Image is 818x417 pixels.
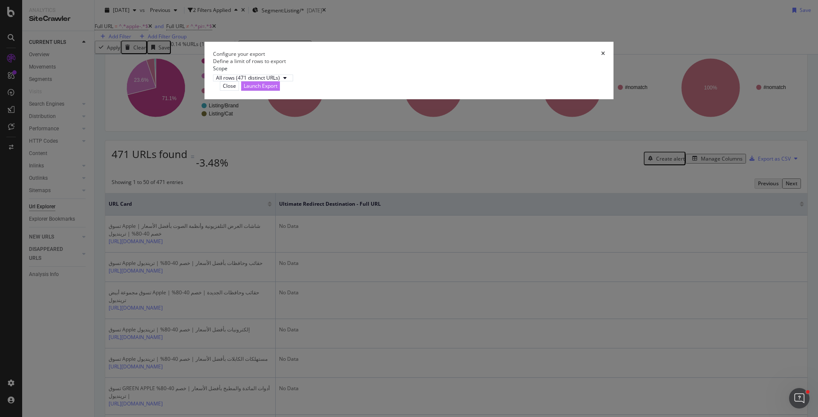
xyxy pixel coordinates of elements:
[601,50,605,58] div: times
[213,50,265,58] div: Configure your export
[213,75,293,81] button: All rows (471 distinct URLs)
[789,388,809,408] iframe: Intercom live chat
[244,82,277,89] div: Launch Export
[241,81,280,90] button: Launch Export
[216,75,280,81] div: All rows (471 distinct URLs)
[213,65,228,72] label: Scope
[220,81,239,90] button: Close
[204,42,613,99] div: modal
[223,82,236,89] div: Close
[213,58,605,65] div: Define a limit of rows to export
